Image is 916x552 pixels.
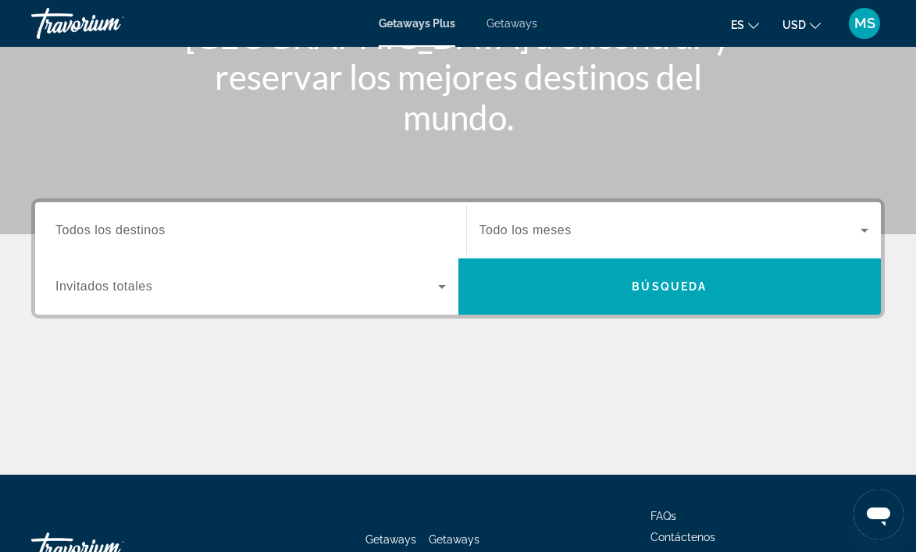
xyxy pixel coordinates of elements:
[35,202,881,315] div: Search widget
[487,17,537,30] a: Getaways
[166,16,751,137] h1: [GEOGRAPHIC_DATA] a encontrar y reservar los mejores destinos del mundo.
[650,510,676,522] a: FAQs
[365,533,416,546] a: Getaways
[55,223,166,237] span: Todos los destinos
[379,17,455,30] a: Getaways Plus
[782,19,806,31] span: USD
[31,3,187,44] a: Travorium
[731,19,744,31] span: es
[782,13,821,36] button: Change currency
[632,280,707,293] span: Búsqueda
[731,13,759,36] button: Change language
[854,16,875,31] span: MS
[854,490,904,540] iframe: Botón para iniciar la ventana de mensajería
[55,222,446,240] input: Select destination
[844,7,885,40] button: User Menu
[479,223,572,237] span: Todo los meses
[458,258,882,315] button: Search
[650,531,715,543] a: Contáctenos
[55,280,152,293] span: Invitados totales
